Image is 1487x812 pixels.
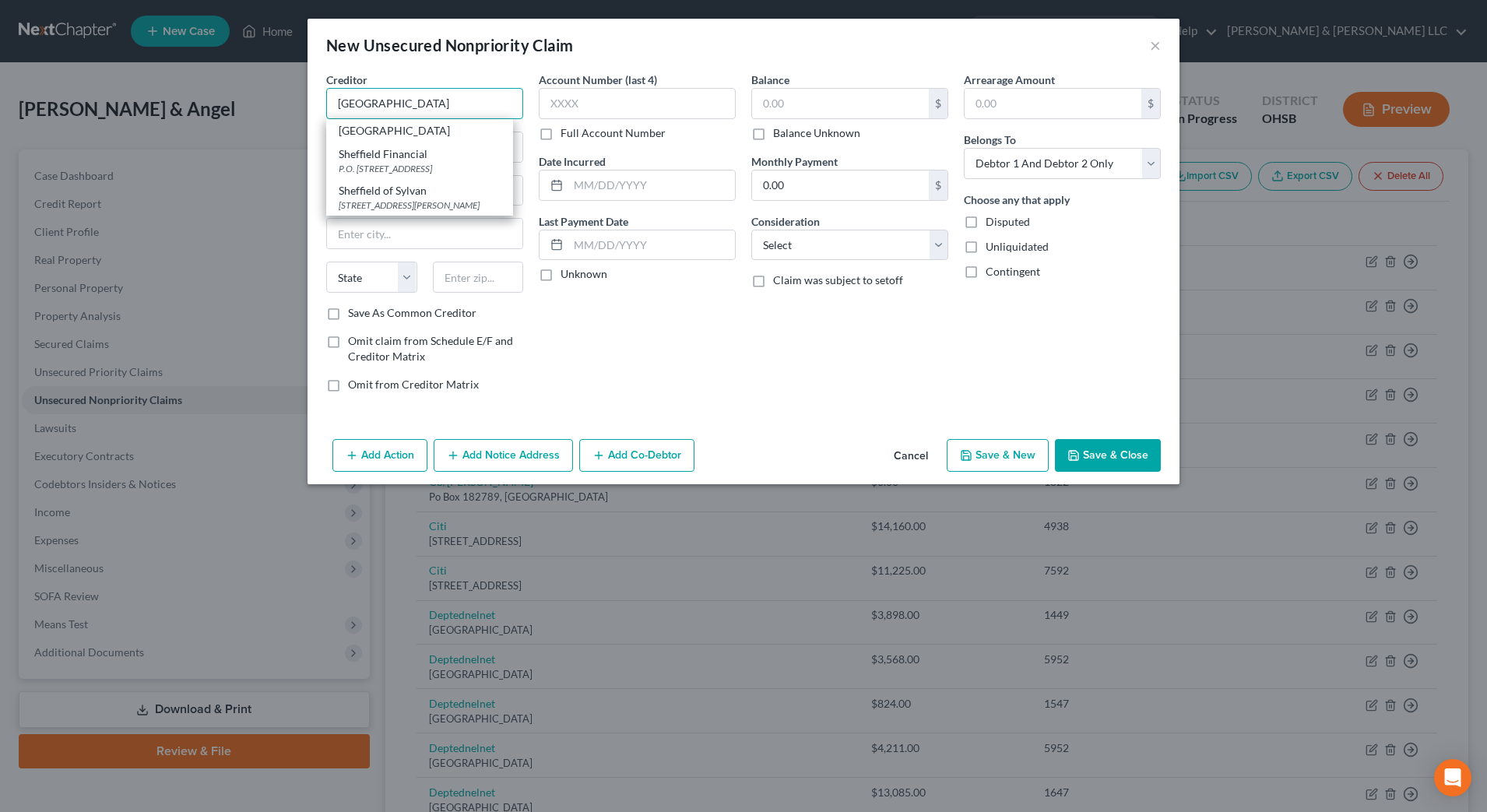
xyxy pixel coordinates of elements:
[539,213,628,230] label: Last Payment Date
[339,162,501,175] div: P.O. [STREET_ADDRESS]
[965,89,1141,118] input: 0.00
[773,273,903,286] span: Claim was subject to setoff
[561,266,607,282] label: Unknown
[986,240,1049,253] span: Unliquidated
[348,378,479,391] span: Omit from Creditor Matrix
[327,219,522,248] input: Enter city...
[986,215,1030,228] span: Disputed
[964,72,1055,88] label: Arrearage Amount
[752,170,929,200] input: 0.00
[1055,439,1161,472] button: Save & Close
[579,439,694,472] button: Add Co-Debtor
[326,73,367,86] span: Creditor
[539,88,736,119] input: XXXX
[326,88,523,119] input: Search creditor by name...
[568,230,735,260] input: MM/DD/YYYY
[434,439,573,472] button: Add Notice Address
[339,183,501,199] div: Sheffield of Sylvan
[929,89,947,118] div: $
[964,192,1070,208] label: Choose any that apply
[751,72,789,88] label: Balance
[964,133,1016,146] span: Belongs To
[339,146,501,162] div: Sheffield Financial
[947,439,1049,472] button: Save & New
[1150,36,1161,54] button: ×
[348,334,513,363] span: Omit claim from Schedule E/F and Creditor Matrix
[339,199,501,212] div: [STREET_ADDRESS][PERSON_NAME]
[339,123,501,139] div: [GEOGRAPHIC_DATA]
[539,72,657,88] label: Account Number (last 4)
[568,170,735,200] input: MM/DD/YYYY
[1141,89,1160,118] div: $
[1434,759,1471,796] div: Open Intercom Messenger
[561,125,666,141] label: Full Account Number
[326,34,573,56] div: New Unsecured Nonpriority Claim
[881,441,940,472] button: Cancel
[752,89,929,118] input: 0.00
[433,262,524,293] input: Enter zip...
[986,265,1040,278] span: Contingent
[751,153,838,170] label: Monthly Payment
[929,170,947,200] div: $
[751,213,820,230] label: Consideration
[773,125,860,141] label: Balance Unknown
[348,305,476,321] label: Save As Common Creditor
[539,153,606,170] label: Date Incurred
[332,439,427,472] button: Add Action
